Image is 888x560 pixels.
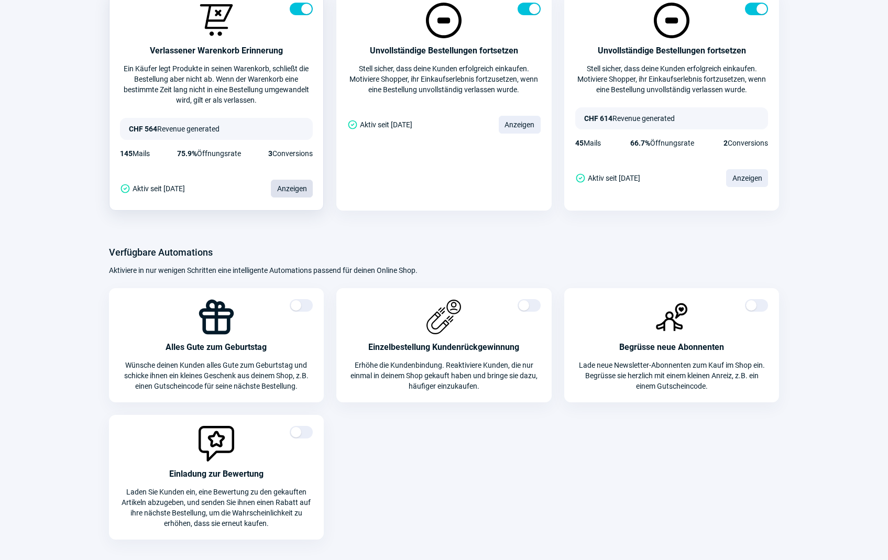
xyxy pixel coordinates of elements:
[630,139,650,147] span: 66.7%
[723,139,728,147] span: 2
[177,148,241,159] div: Öffnungsrate
[268,149,272,158] span: 3
[120,45,313,57] div: Verlassener Warenkorb Erinnerung
[723,138,768,148] div: Conversions
[726,169,768,187] span: Anzeigen
[612,114,675,123] span: Revenue generated
[120,341,313,354] div: Alles Gute zum Geburtstag
[360,119,412,130] span: Aktiv seit [DATE]
[575,45,769,57] div: Unvollständige Bestellungen fortsetzen
[133,183,185,194] span: Aktiv seit [DATE]
[499,116,541,134] span: Anzeigen
[268,148,313,159] div: Conversions
[347,45,541,57] div: Unvollständige Bestellungen fortsetzen
[177,149,197,158] span: 75.9%
[347,63,541,95] div: Stell sicher, dass deine Kunden erfolgreich einkaufen. Motiviere Shopper, ihr Einkaufserlebnis fo...
[575,360,769,391] div: Lade neue Newsletter-Abonnenten zum Kauf im Shop ein. Begrüsse sie herzlich mit einem kleinen Anr...
[120,468,313,480] div: Einladung zur Bewertung
[575,139,584,147] span: 45
[109,244,213,261] h3: Verfügbare Automations
[120,487,313,529] div: Laden Sie Kunden ein, eine Bewertung zu den gekauften Artikeln abzugeben, und senden Sie ihnen ei...
[120,63,313,105] div: Ein Käufer legt Produkte in seinen Warenkorb, schließt die Bestellung aber nicht ab. Wenn der War...
[588,173,640,183] span: Aktiv seit [DATE]
[575,63,769,95] div: Stell sicher, dass deine Kunden erfolgreich einkaufen. Motiviere Shopper, ihr Einkaufserlebnis fo...
[347,360,541,391] div: Erhöhe die Kundenbindung. Reaktiviere Kunden, die nur einmal in deinem Shop gekauft haben und bri...
[575,138,601,148] div: Mails
[120,149,133,158] span: 145
[157,125,220,133] span: Revenue generated
[120,148,150,159] div: Mails
[575,341,769,354] div: Begrüsse neue Abonnenten
[584,114,612,123] span: CHF 614
[109,265,780,276] div: Aktiviere in nur wenigen Schritten eine intelligente Automations passend für deinen Online Shop.
[120,360,313,391] div: Wünsche deinen Kunden alles Gute zum Geburtstag und schicke ihnen ein kleines Geschenk aus deinem...
[630,138,694,148] div: Öffnungsrate
[129,125,157,133] span: CHF 564
[271,180,313,197] span: Anzeigen
[347,341,541,354] div: Einzelbestellung Kundenrückgewinnung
